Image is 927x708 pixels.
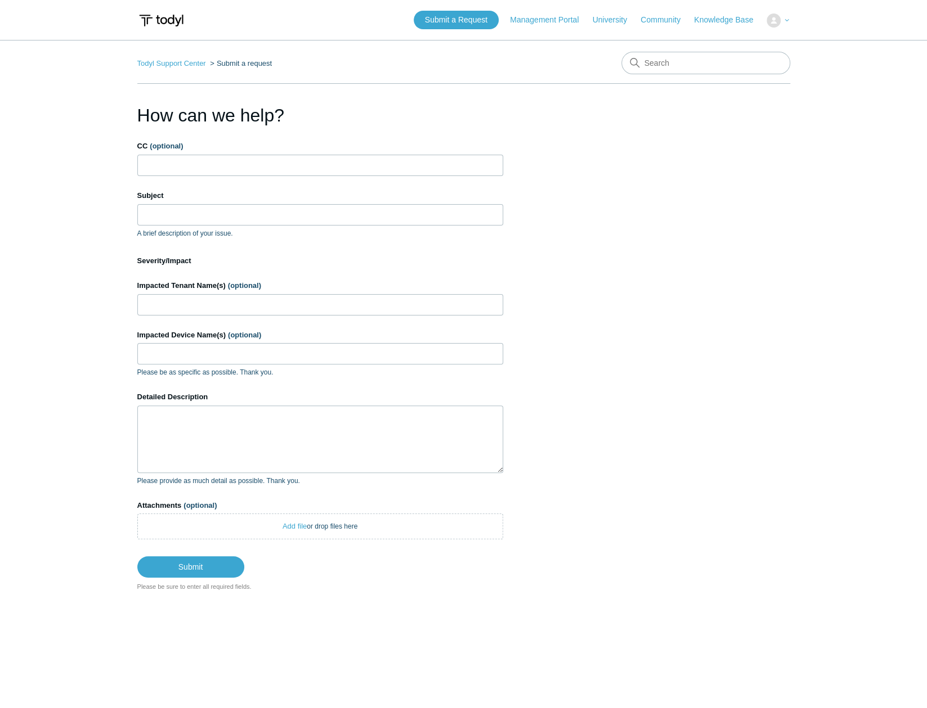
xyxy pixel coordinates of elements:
h1: How can we help? [137,102,503,129]
a: Submit a Request [414,11,499,29]
p: A brief description of your issue. [137,228,503,238]
label: CC [137,141,503,152]
input: Submit [137,556,244,578]
label: Impacted Tenant Name(s) [137,280,503,291]
p: Please be as specific as possible. Thank you. [137,367,503,377]
label: Impacted Device Name(s) [137,330,503,341]
span: (optional) [150,142,183,150]
a: Knowledge Base [694,14,764,26]
a: Todyl Support Center [137,59,206,67]
li: Todyl Support Center [137,59,208,67]
p: Please provide as much detail as possible. Thank you. [137,476,503,486]
a: University [592,14,638,26]
a: Community [641,14,692,26]
label: Severity/Impact [137,255,503,267]
input: Search [621,52,790,74]
a: Management Portal [510,14,590,26]
label: Attachments [137,500,503,511]
span: (optional) [183,501,217,509]
img: Todyl Support Center Help Center home page [137,10,185,31]
div: Please be sure to enter all required fields. [137,582,503,592]
span: (optional) [228,281,261,290]
span: (optional) [228,331,261,339]
label: Subject [137,190,503,201]
li: Submit a request [208,59,272,67]
label: Detailed Description [137,391,503,403]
